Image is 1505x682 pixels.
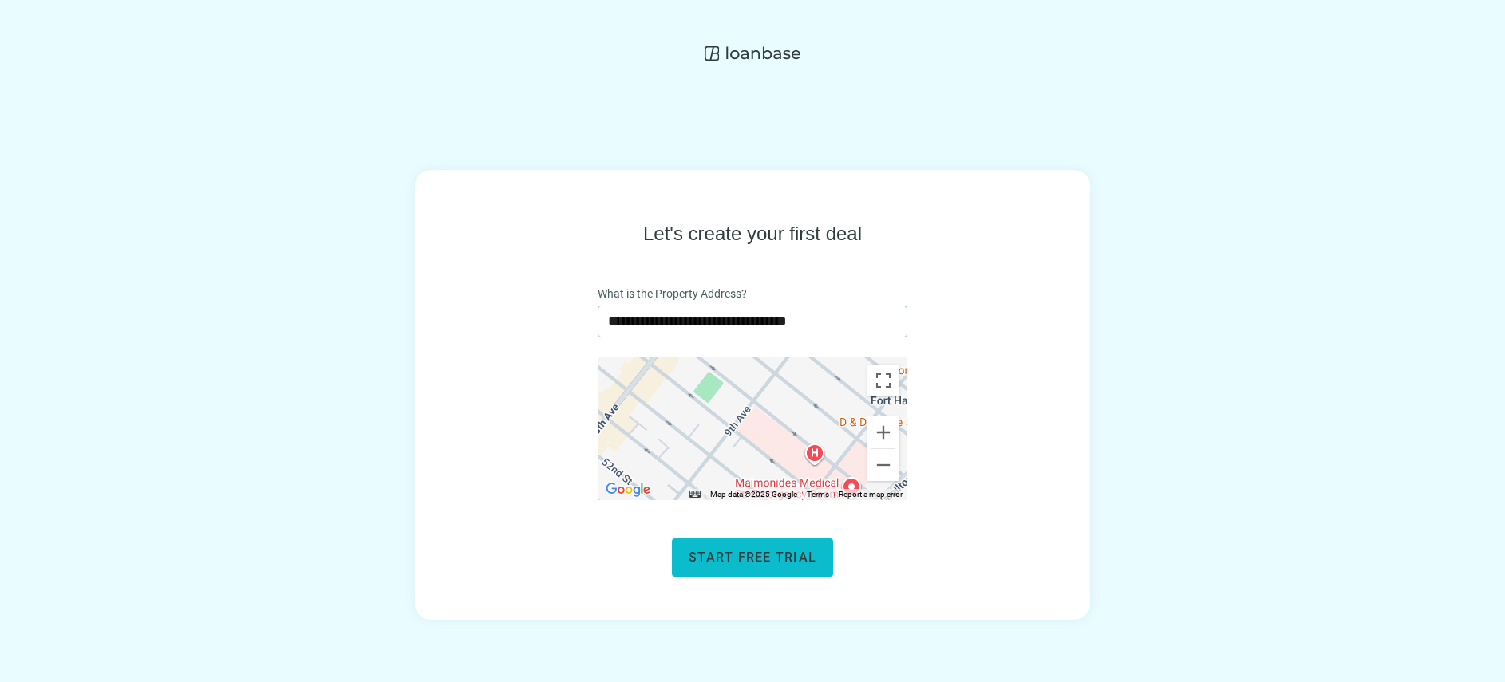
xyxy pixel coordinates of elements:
button: Zoom in [867,416,899,448]
h1: Let's create your first deal [643,221,862,246]
button: Keyboard shortcuts [689,489,701,500]
a: Open this area in Google Maps (opens a new window) [602,479,654,500]
span: Map data ©2025 Google [710,490,797,499]
a: Report a map error [839,490,903,499]
button: Zoom out [867,449,899,481]
img: Google [602,479,654,500]
a: Terms [807,490,829,499]
span: Start free trial [689,550,816,565]
button: Toggle fullscreen view [867,365,899,396]
button: Start free trial [672,538,833,577]
span: What is the Property Address? [598,285,747,302]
